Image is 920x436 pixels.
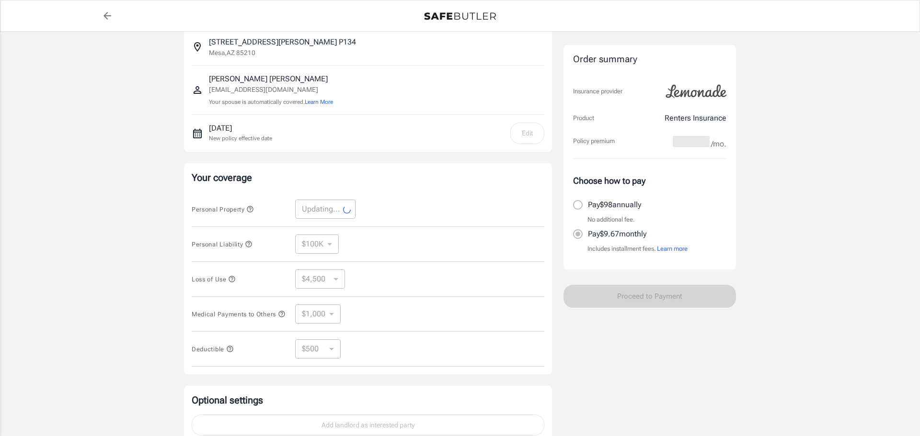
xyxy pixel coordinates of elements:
[573,174,726,187] p: Choose how to pay
[192,41,203,53] svg: Insured address
[209,36,356,48] p: [STREET_ADDRESS][PERSON_NAME] P134
[573,136,615,146] p: Policy premium
[209,85,333,95] p: [EMAIL_ADDRESS][DOMAIN_NAME]
[192,311,286,318] span: Medical Payments to Others
[192,203,254,215] button: Personal Property
[192,241,253,248] span: Personal Liability
[573,113,594,123] p: Product
[665,112,726,124] p: Renters Insurance
[192,273,236,285] button: Loss of Use
[192,393,544,407] p: Optional settings
[209,73,333,85] p: [PERSON_NAME] [PERSON_NAME]
[711,137,726,151] span: /mo.
[209,134,272,143] p: New policy effective date
[660,78,732,105] img: Lemonade
[192,238,253,250] button: Personal Liability
[192,128,203,139] svg: New policy start date
[573,87,622,96] p: Insurance provider
[305,98,333,106] button: Learn More
[573,53,726,67] div: Order summary
[192,343,234,355] button: Deductible
[98,6,117,25] a: back to quotes
[657,244,688,254] button: Learn more
[588,228,646,240] p: Pay $9.67 monthly
[588,199,641,211] p: Pay $98 annually
[587,215,635,224] p: No additional fee.
[192,308,286,320] button: Medical Payments to Others
[192,276,236,283] span: Loss of Use
[587,244,688,254] p: Includes installment fees.
[192,346,234,353] span: Deductible
[209,48,255,57] p: Mesa , AZ 85210
[192,84,203,96] svg: Insured person
[424,12,496,20] img: Back to quotes
[192,206,254,213] span: Personal Property
[209,123,272,134] p: [DATE]
[209,98,333,107] p: Your spouse is automatically covered.
[192,171,544,184] p: Your coverage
